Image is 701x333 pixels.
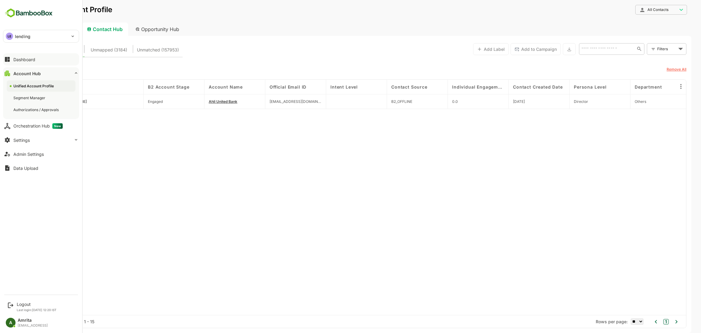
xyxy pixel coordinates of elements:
button: Admin Settings [3,148,79,160]
span: All Contacts [626,8,647,12]
span: First Name [35,84,61,89]
span: B2 Account Stage [127,84,168,89]
div: Account Hub [13,71,41,76]
span: Official Email ID [248,84,285,89]
span: Persona Level [553,84,585,89]
p: Unified Account Profile [10,6,91,13]
div: All Contacts [618,7,656,12]
span: Ahli United Bank [187,99,216,104]
button: Add to Campaign [489,43,539,55]
div: [EMAIL_ADDRESS] [18,324,48,328]
div: Segment Manager [13,95,47,100]
span: Contact Source [370,84,406,89]
span: Director [553,99,567,104]
div: Filters [636,46,655,52]
div: Settings [13,138,30,143]
span: Others [613,99,625,104]
button: Settings [3,134,79,146]
div: LElending [3,30,79,42]
span: Intent Level [309,84,337,89]
span: Rows per page: [574,319,606,324]
span: These are the contacts which did not match with any of the existing accounts [116,46,158,54]
span: Individual Engagement Score [431,84,483,89]
button: Data Upload [3,162,79,174]
button: Account Hub [3,67,79,79]
p: lending [15,33,30,40]
span: tpatrick@linkedin.com [248,99,300,104]
span: Contact Created Date [492,84,542,89]
p: Last login: [DATE] 12:20 IST [17,308,57,312]
span: Official Email ID [18,67,46,72]
u: Remove All [645,67,665,72]
span: Account Name [187,84,221,89]
div: Authorizations / Approvals [13,107,60,112]
span: 0.0 [431,99,437,104]
div: Dashboard [13,57,35,62]
button: 1 [642,319,647,324]
div: Amrita [18,318,48,323]
div: Total Rows: 1 | Rows: 1 - 15 [18,319,73,324]
div: Filters [635,43,665,55]
button: Orchestration HubNew [3,120,79,132]
span: These are the contacts which matched with only one of the existing accounts [26,46,51,54]
div: Unified Account Profile [13,83,55,89]
div: A [6,318,16,328]
div: LE [6,33,13,40]
img: BambooboxFullLogoMark.5f36c76dfaba33ec1ec1367b70bb1252.svg [3,7,54,19]
button: Add Label [452,43,487,55]
div: Contact Hub [61,23,107,36]
div: All Contacts [614,4,666,16]
div: Orchestration Hub [13,123,63,129]
div: Logout [17,302,57,307]
div: Opportunity Hub [109,23,163,36]
div: Data Upload [13,166,38,171]
span: Engaged [127,99,141,104]
div: Official Email ID [15,65,58,74]
div: Account Hub [10,23,58,36]
span: B2_OFFLINE [370,99,391,104]
div: Admin Settings [13,152,44,157]
button: Export the selected data as CSV [542,43,554,55]
span: 2025-07-03 [492,99,504,104]
span: Department [613,84,640,89]
span: These are the contacts which matched with multiple existing accounts [69,46,106,54]
span: Patrick Tawfik [35,99,65,104]
span: New [52,123,63,129]
button: Dashboard [3,53,79,65]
